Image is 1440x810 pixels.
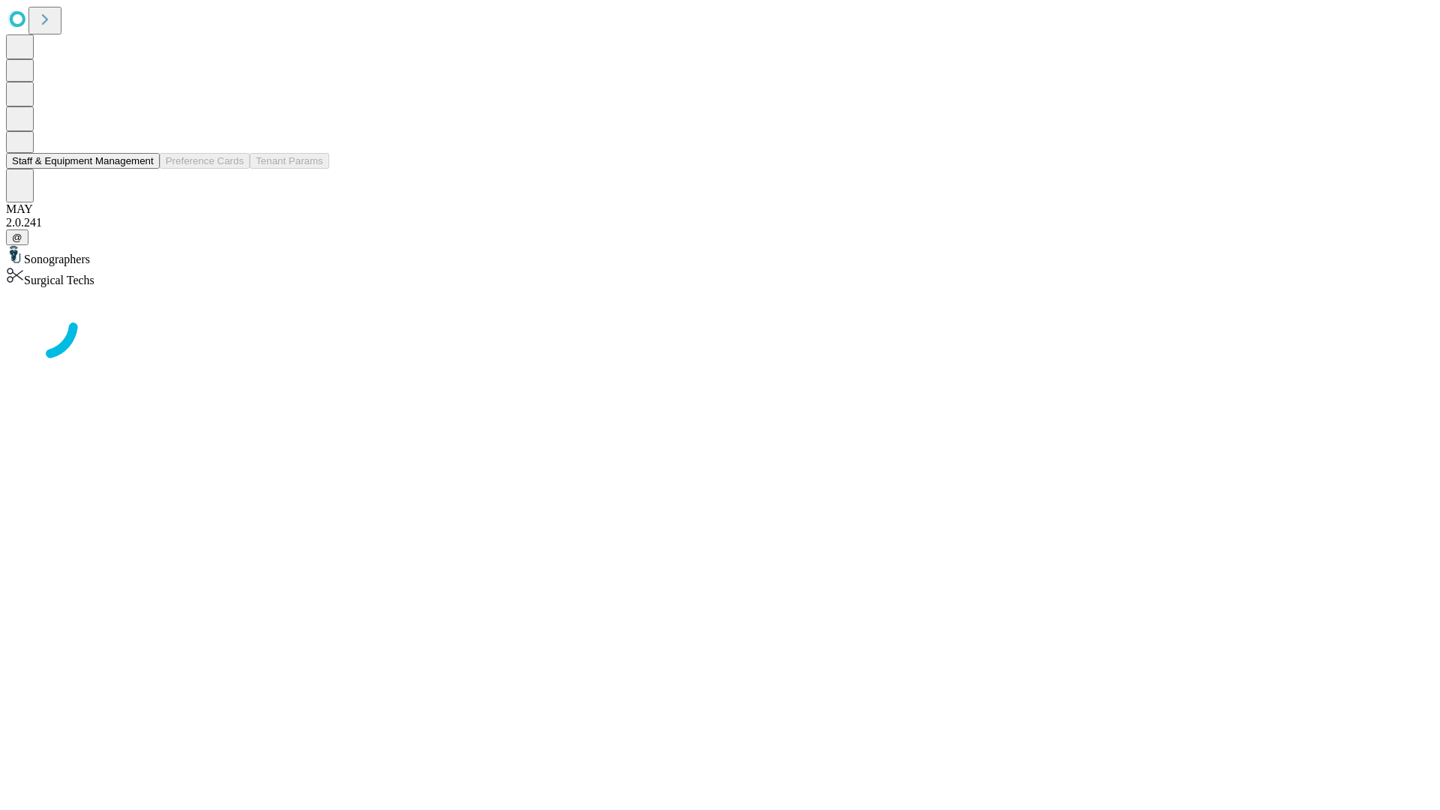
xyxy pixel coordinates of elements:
[6,202,1434,216] div: MAY
[6,153,160,169] button: Staff & Equipment Management
[6,266,1434,287] div: Surgical Techs
[6,245,1434,266] div: Sonographers
[6,216,1434,229] div: 2.0.241
[6,229,28,245] button: @
[250,153,329,169] button: Tenant Params
[12,232,22,243] span: @
[160,153,250,169] button: Preference Cards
